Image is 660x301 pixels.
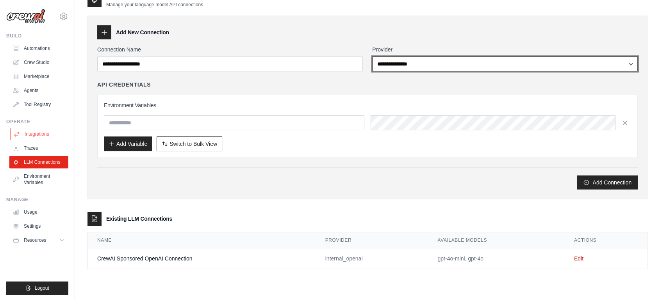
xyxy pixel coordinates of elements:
[316,232,428,248] th: Provider
[104,101,631,109] h3: Environment Variables
[9,42,68,55] a: Automations
[9,234,68,246] button: Resources
[9,220,68,232] a: Settings
[88,248,316,269] td: CrewAI Sponsored OpenAI Connection
[88,232,316,248] th: Name
[97,46,363,53] label: Connection Name
[104,136,152,151] button: Add Variable
[565,232,647,248] th: Actions
[106,215,172,223] h3: Existing LLM Connections
[372,46,638,53] label: Provider
[106,2,203,8] p: Manage your language model API connections
[10,128,69,140] a: Integrations
[9,98,68,111] a: Tool Registry
[9,84,68,97] a: Agents
[428,248,564,269] td: gpt-4o-mini, gpt-4o
[116,28,169,36] h3: Add New Connection
[9,170,68,189] a: Environment Variables
[97,81,151,89] h4: API Credentials
[574,255,583,262] a: Edit
[9,56,68,69] a: Crew Studio
[169,140,217,148] span: Switch to Bulk View
[35,285,49,291] span: Logout
[428,232,564,248] th: Available Models
[9,142,68,154] a: Traces
[6,197,68,203] div: Manage
[157,136,222,151] button: Switch to Bulk View
[6,9,45,24] img: Logo
[9,206,68,218] a: Usage
[9,70,68,83] a: Marketplace
[6,33,68,39] div: Build
[24,237,46,243] span: Resources
[316,248,428,269] td: internal_openai
[9,156,68,168] a: LLM Connections
[6,282,68,295] button: Logout
[577,175,638,189] button: Add Connection
[6,119,68,125] div: Operate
